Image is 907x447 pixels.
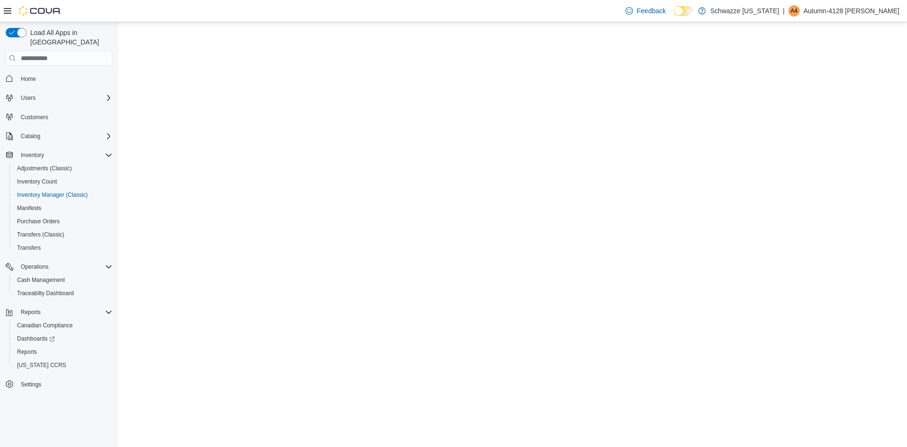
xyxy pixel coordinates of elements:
a: Settings [17,379,45,390]
button: Users [2,91,116,105]
button: Inventory [2,149,116,162]
span: A4 [791,5,798,17]
button: Reports [17,307,44,318]
span: Adjustments (Classic) [13,163,112,174]
button: Purchase Orders [9,215,116,228]
span: Reports [21,308,41,316]
a: Home [17,73,40,85]
button: Canadian Compliance [9,319,116,332]
a: Cash Management [13,274,68,286]
button: Catalog [2,130,116,143]
button: Operations [17,261,52,272]
button: Inventory [17,149,48,161]
button: Operations [2,260,116,273]
a: Inventory Manager (Classic) [13,189,92,201]
a: Dashboards [13,333,59,344]
span: Manifests [17,204,41,212]
a: Adjustments (Classic) [13,163,76,174]
button: Catalog [17,131,44,142]
span: Inventory Count [17,178,57,185]
span: Traceabilty Dashboard [17,289,74,297]
span: Adjustments (Classic) [17,165,72,172]
span: Cash Management [13,274,112,286]
button: Users [17,92,39,104]
button: Reports [9,345,116,359]
a: Customers [17,112,52,123]
span: Catalog [21,132,40,140]
a: [US_STATE] CCRS [13,359,70,371]
button: Inventory Count [9,175,116,188]
span: Inventory Manager (Classic) [13,189,112,201]
span: Operations [17,261,112,272]
button: Adjustments (Classic) [9,162,116,175]
span: Washington CCRS [13,359,112,371]
button: Transfers (Classic) [9,228,116,241]
span: Feedback [637,6,666,16]
span: Reports [13,346,112,358]
span: Inventory [21,151,44,159]
a: Transfers [13,242,44,254]
span: Canadian Compliance [13,320,112,331]
div: Autumn-4128 Mares [788,5,800,17]
a: Traceabilty Dashboard [13,288,77,299]
button: Home [2,71,116,85]
span: Dashboards [13,333,112,344]
nav: Complex example [6,68,112,416]
button: [US_STATE] CCRS [9,359,116,372]
a: Inventory Count [13,176,61,187]
button: Reports [2,306,116,319]
img: Cova [19,6,61,16]
a: Transfers (Classic) [13,229,68,240]
span: Inventory Manager (Classic) [17,191,88,199]
a: Feedback [622,1,669,20]
span: Reports [17,348,37,356]
p: | [783,5,785,17]
p: Schwazze [US_STATE] [710,5,779,17]
span: Reports [17,307,112,318]
button: Transfers [9,241,116,254]
span: Dashboards [17,335,55,342]
button: Cash Management [9,273,116,287]
button: Traceabilty Dashboard [9,287,116,300]
span: Purchase Orders [17,218,60,225]
p: Autumn-4128 [PERSON_NAME] [804,5,899,17]
a: Dashboards [9,332,116,345]
span: Transfers [17,244,41,252]
button: Settings [2,377,116,391]
span: Users [21,94,35,102]
span: Manifests [13,202,112,214]
span: Transfers (Classic) [13,229,112,240]
span: Cash Management [17,276,65,284]
span: Inventory [17,149,112,161]
span: Settings [21,381,41,388]
button: Customers [2,110,116,124]
span: Settings [17,378,112,390]
span: Traceabilty Dashboard [13,288,112,299]
span: Customers [21,114,48,121]
a: Purchase Orders [13,216,64,227]
span: Transfers [13,242,112,254]
span: Operations [21,263,49,271]
span: Canadian Compliance [17,322,73,329]
a: Manifests [13,202,45,214]
span: Home [17,72,112,84]
span: Catalog [17,131,112,142]
button: Inventory Manager (Classic) [9,188,116,202]
span: Purchase Orders [13,216,112,227]
a: Reports [13,346,41,358]
span: Customers [17,111,112,123]
span: Transfers (Classic) [17,231,64,238]
span: Users [17,92,112,104]
a: Canadian Compliance [13,320,77,331]
span: [US_STATE] CCRS [17,361,66,369]
input: Dark Mode [674,6,693,16]
span: Load All Apps in [GEOGRAPHIC_DATA] [26,28,112,47]
span: Inventory Count [13,176,112,187]
button: Manifests [9,202,116,215]
span: Home [21,75,36,83]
